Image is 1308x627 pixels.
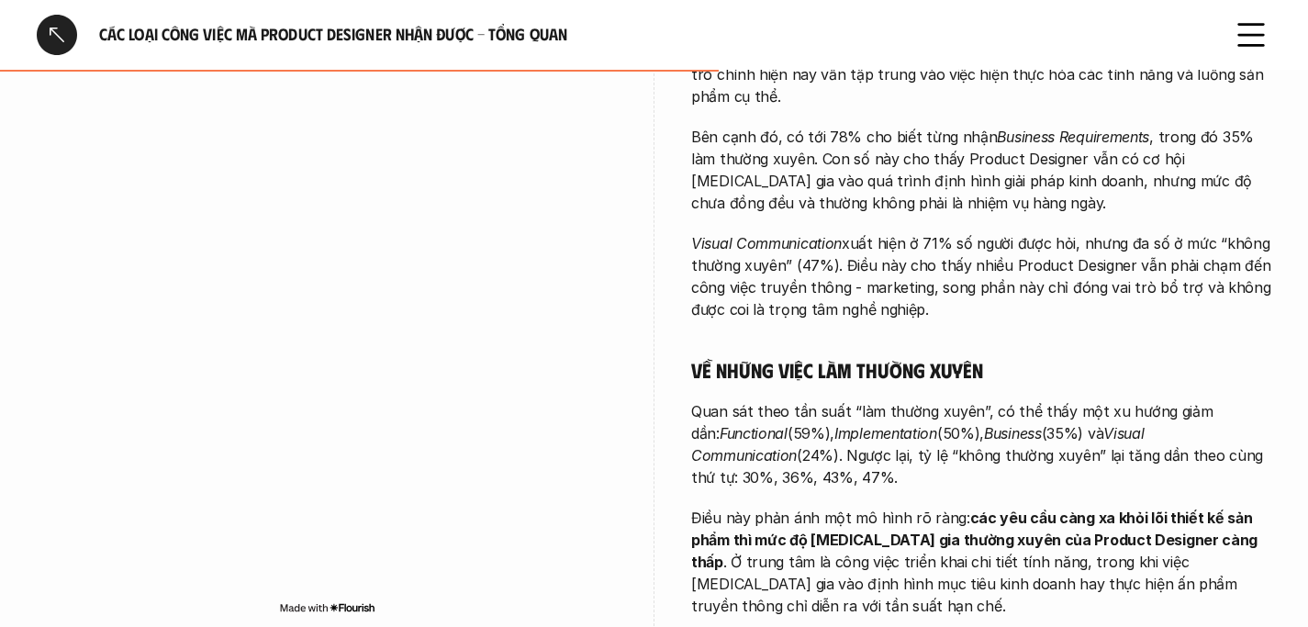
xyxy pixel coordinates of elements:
[691,234,842,252] em: Visual Communication
[984,424,1042,442] em: Business
[691,507,1271,617] p: Điều này phản ánh một mô hình rõ ràng: . Ở trung tâm là công việc triển khai chi tiết tính năng, ...
[37,45,617,596] iframe: Interactive or visual content
[691,232,1271,320] p: xuất hiện ở 71% số người được hỏi, nhưng đa số ở mức “không thường xuyên” (47%). Điều này cho thấ...
[997,128,1149,146] em: Business Requirements
[99,24,1209,45] h6: Các loại công việc mà Product Designer nhận được - Tổng quan
[834,424,937,442] em: Implementation
[691,400,1271,488] p: Quan sát theo tần suất “làm thường xuyên”, có thể thấy một xu hướng giảm dần: (59%), (50%), (35%)...
[691,509,1261,571] strong: các yêu cầu càng xa khỏi lõi thiết kế sản phẩm thì mức độ [MEDICAL_DATA] gia thường xuyên của Pro...
[691,126,1271,214] p: Bên cạnh đó, có tới 78% cho biết từng nhận , trong đó 35% làm thường xuyên. Con số này cho thấy P...
[720,424,788,442] em: Functional
[279,599,375,614] img: Made with Flourish
[691,357,1271,383] h5: Về những việc làm thường xuyên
